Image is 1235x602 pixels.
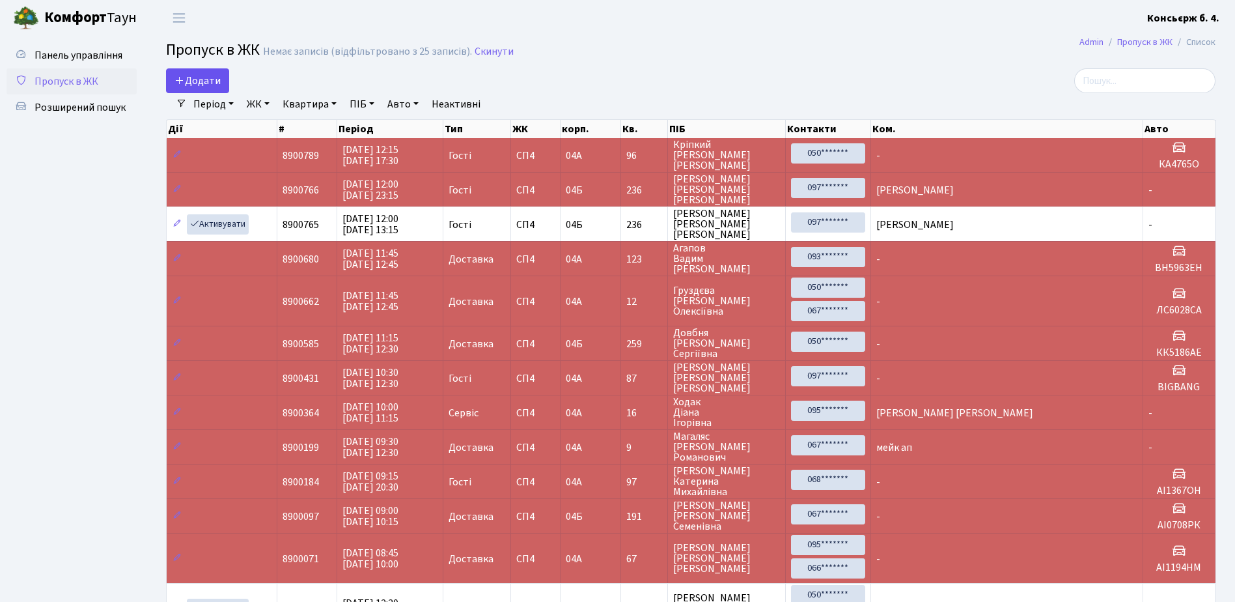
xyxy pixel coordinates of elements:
span: 04А [566,294,582,309]
span: 8900184 [283,475,319,489]
span: 191 [626,511,662,522]
span: 8900662 [283,294,319,309]
span: Агапов Вадим [PERSON_NAME] [673,243,780,274]
span: 8900585 [283,337,319,351]
span: Доставка [449,254,493,265]
span: - [876,552,880,566]
th: Дії [167,120,277,138]
span: [PERSON_NAME] [PERSON_NAME] [PERSON_NAME] [673,362,780,394]
span: 236 [626,185,662,195]
span: [PERSON_NAME] Катерина Михайлівна [673,466,780,497]
span: 16 [626,408,662,418]
span: 259 [626,339,662,349]
a: Панель управління [7,42,137,68]
span: Доставка [449,511,493,522]
span: Груздєва [PERSON_NAME] Олексіївна [673,285,780,317]
span: 12 [626,296,662,307]
span: Доставка [449,554,493,564]
a: Консьєрж б. 4. [1147,10,1219,26]
h5: АІ1367ОН [1148,485,1210,497]
span: - [876,337,880,351]
span: 04Б [566,337,583,351]
span: Гості [449,185,471,195]
span: СП4 [516,477,555,487]
h5: КК5186АЕ [1148,347,1210,359]
span: СП4 [516,150,555,161]
a: Неактивні [426,93,486,115]
span: - [876,294,880,309]
span: 97 [626,477,662,487]
span: 04А [566,252,582,266]
a: Admin [1079,35,1103,49]
span: 04А [566,440,582,455]
span: 04Б [566,218,583,232]
h5: ЛС6028СА [1148,304,1210,317]
th: # [277,120,337,138]
h5: BIGBANG [1148,381,1210,394]
th: Період [337,120,443,138]
span: [DATE] 11:45 [DATE] 12:45 [342,246,398,272]
span: [PERSON_NAME] [876,218,954,232]
span: 04А [566,149,582,163]
span: СП4 [516,296,555,307]
span: 04А [566,475,582,489]
span: - [876,509,880,524]
span: СП4 [516,511,555,522]
nav: breadcrumb [1060,29,1235,56]
span: 8900431 [283,371,319,386]
span: - [1148,440,1152,455]
th: Контакти [786,120,871,138]
a: ЖК [242,93,275,115]
a: Додати [166,68,229,93]
span: [DATE] 10:30 [DATE] 12:30 [342,365,398,391]
span: 04Б [566,183,583,197]
span: [DATE] 11:15 [DATE] 12:30 [342,331,398,356]
a: Період [188,93,239,115]
span: 04Б [566,509,583,524]
span: СП4 [516,408,555,418]
a: Пропуск в ЖК [1117,35,1173,49]
span: 87 [626,373,662,384]
span: СП4 [516,442,555,453]
div: Немає записів (відфільтровано з 25 записів). [263,46,472,58]
span: 8900071 [283,552,319,566]
span: [PERSON_NAME] [PERSON_NAME] [PERSON_NAME] [673,208,780,240]
span: [DATE] 09:15 [DATE] 20:30 [342,469,398,494]
a: Авто [382,93,424,115]
span: - [876,371,880,386]
span: - [1148,183,1152,197]
span: 04А [566,406,582,420]
span: СП4 [516,254,555,265]
span: Гості [449,373,471,384]
span: Пропуск в ЖК [166,38,260,61]
span: 236 [626,220,662,230]
span: 96 [626,150,662,161]
span: Доставка [449,339,493,349]
span: 9 [626,442,662,453]
span: 04А [566,371,582,386]
span: Додати [174,74,221,88]
span: [DATE] 09:00 [DATE] 10:15 [342,504,398,529]
span: [DATE] 11:45 [DATE] 12:45 [342,289,398,314]
span: 8900364 [283,406,319,420]
span: - [1148,406,1152,420]
span: [DATE] 12:15 [DATE] 17:30 [342,143,398,168]
h5: КА4765О [1148,158,1210,171]
span: [PERSON_NAME] [PERSON_NAME] [PERSON_NAME] [673,174,780,205]
span: Ходак Діана Ігорівна [673,397,780,428]
span: [DATE] 09:30 [DATE] 12:30 [342,435,398,460]
li: Список [1173,35,1215,50]
span: 8900097 [283,509,319,524]
h5: ВН5963ЕН [1148,262,1210,274]
a: ПІБ [344,93,380,115]
h5: AI1194HM [1148,562,1210,574]
span: Магаляс [PERSON_NAME] Романович [673,431,780,463]
span: 8900766 [283,183,319,197]
span: СП4 [516,220,555,230]
span: СП4 [516,373,555,384]
a: Квартира [277,93,342,115]
b: Комфорт [44,7,107,28]
span: Таун [44,7,137,29]
a: Розширений пошук [7,94,137,121]
span: мейк ап [876,440,912,455]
